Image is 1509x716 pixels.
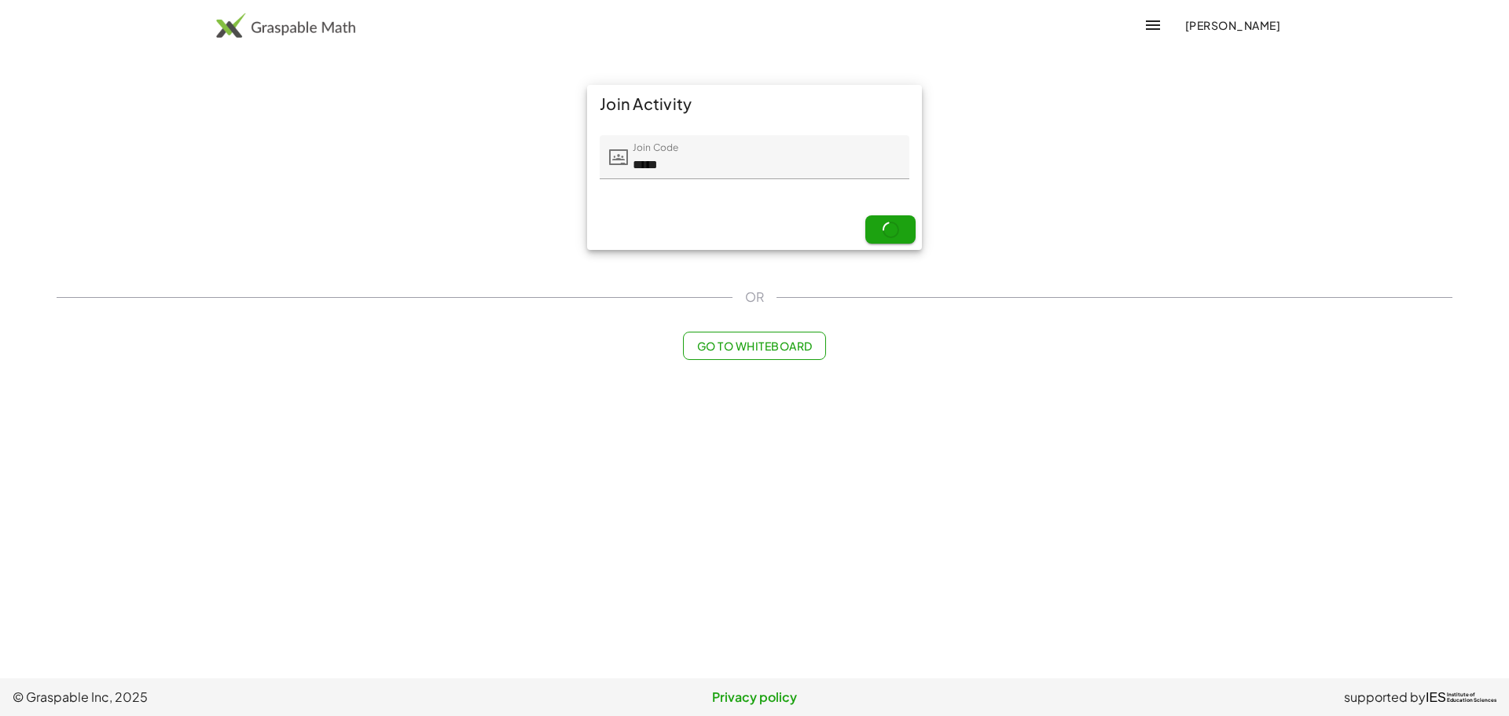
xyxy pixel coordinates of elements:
[696,339,812,353] span: Go to Whiteboard
[745,288,764,307] span: OR
[1344,688,1426,707] span: supported by
[1172,11,1293,39] button: [PERSON_NAME]
[1447,692,1496,703] span: Institute of Education Sciences
[1184,18,1280,32] span: [PERSON_NAME]
[13,688,507,707] span: © Graspable Inc, 2025
[1426,690,1446,705] span: IES
[683,332,825,360] button: Go to Whiteboard
[507,688,1001,707] a: Privacy policy
[587,85,922,123] div: Join Activity
[1426,688,1496,707] a: IESInstitute ofEducation Sciences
